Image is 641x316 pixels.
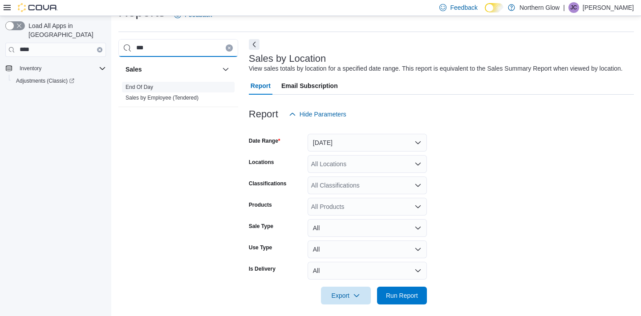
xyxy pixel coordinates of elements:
[5,59,106,110] nav: Complex example
[16,63,106,74] span: Inventory
[249,180,287,187] label: Classifications
[97,47,102,52] button: Clear input
[450,3,477,12] span: Feedback
[12,76,106,86] span: Adjustments (Classic)
[414,203,422,210] button: Open list of options
[285,105,350,123] button: Hide Parameters
[300,110,346,119] span: Hide Parameters
[249,244,272,251] label: Use Type
[12,76,78,86] a: Adjustments (Classic)
[386,291,418,300] span: Run Report
[308,134,427,152] button: [DATE]
[126,84,153,90] a: End Of Day
[249,265,276,272] label: Is Delivery
[126,65,219,74] button: Sales
[377,287,427,304] button: Run Report
[414,160,422,168] button: Open list of options
[126,65,142,74] h3: Sales
[563,2,565,13] p: |
[249,159,274,166] label: Locations
[485,12,485,13] span: Dark Mode
[308,262,427,280] button: All
[220,64,231,75] button: Sales
[249,39,260,50] button: Next
[519,2,560,13] p: Northern Glow
[249,109,278,120] h3: Report
[16,63,45,74] button: Inventory
[16,77,74,84] span: Adjustments (Classic)
[249,201,272,208] label: Products
[571,2,577,13] span: JC
[414,182,422,189] button: Open list of options
[226,44,233,52] button: Clear input
[18,3,58,12] img: Cova
[251,77,271,95] span: Report
[326,287,365,304] span: Export
[9,75,110,87] a: Adjustments (Classic)
[568,2,579,13] div: Jesse Cettina
[126,95,199,101] a: Sales by Employee (Tendered)
[308,240,427,258] button: All
[249,64,623,73] div: View sales totals by location for a specified date range. This report is equivalent to the Sales ...
[249,223,273,230] label: Sale Type
[308,219,427,237] button: All
[249,137,280,144] label: Date Range
[25,21,106,39] span: Load All Apps in [GEOGRAPHIC_DATA]
[321,287,371,304] button: Export
[281,77,338,95] span: Email Subscription
[118,82,238,107] div: Sales
[2,62,110,75] button: Inventory
[583,2,634,13] p: [PERSON_NAME]
[20,65,41,72] span: Inventory
[485,3,503,12] input: Dark Mode
[249,53,326,64] h3: Sales by Location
